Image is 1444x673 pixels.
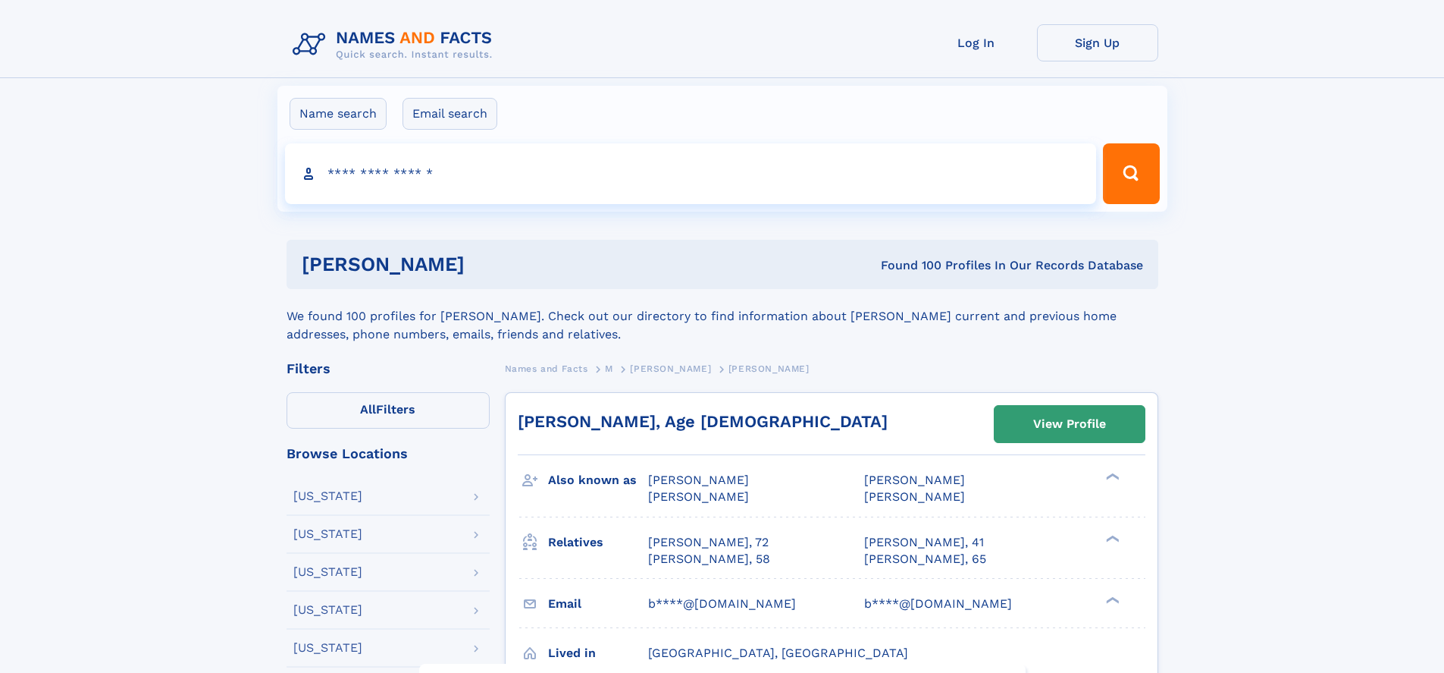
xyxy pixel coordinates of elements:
[287,289,1158,344] div: We found 100 profiles for [PERSON_NAME]. Check out our directory to find information about [PERSO...
[672,257,1143,274] div: Found 100 Profiles In Our Records Database
[293,604,362,616] div: [US_STATE]
[1033,407,1106,442] div: View Profile
[648,489,749,504] span: [PERSON_NAME]
[293,490,362,502] div: [US_STATE]
[287,24,505,65] img: Logo Names and Facts
[1102,595,1120,605] div: ❯
[548,591,648,617] h3: Email
[1102,533,1120,543] div: ❯
[518,412,888,431] a: [PERSON_NAME], Age [DEMOGRAPHIC_DATA]
[293,642,362,654] div: [US_STATE]
[287,362,490,376] div: Filters
[648,551,770,568] a: [PERSON_NAME], 58
[995,406,1145,442] a: View Profile
[728,363,810,374] span: [PERSON_NAME]
[648,473,749,487] span: [PERSON_NAME]
[648,646,908,660] span: [GEOGRAPHIC_DATA], [GEOGRAPHIC_DATA]
[864,534,984,551] a: [PERSON_NAME], 41
[293,566,362,578] div: [US_STATE]
[605,359,613,378] a: M
[287,447,490,461] div: Browse Locations
[403,98,497,130] label: Email search
[548,467,648,493] h3: Also known as
[287,392,490,429] label: Filters
[864,489,965,504] span: [PERSON_NAME]
[648,534,769,551] a: [PERSON_NAME], 72
[864,473,965,487] span: [PERSON_NAME]
[302,255,673,274] h1: [PERSON_NAME]
[548,530,648,555] h3: Relatives
[605,363,613,374] span: M
[1103,143,1159,204] button: Search Button
[285,143,1097,204] input: search input
[505,359,588,378] a: Names and Facts
[293,528,362,540] div: [US_STATE]
[1037,24,1158,61] a: Sign Up
[630,359,711,378] a: [PERSON_NAME]
[548,640,648,666] h3: Lived in
[864,551,986,568] a: [PERSON_NAME], 65
[1102,472,1120,482] div: ❯
[290,98,387,130] label: Name search
[630,363,711,374] span: [PERSON_NAME]
[360,402,376,417] span: All
[916,24,1037,61] a: Log In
